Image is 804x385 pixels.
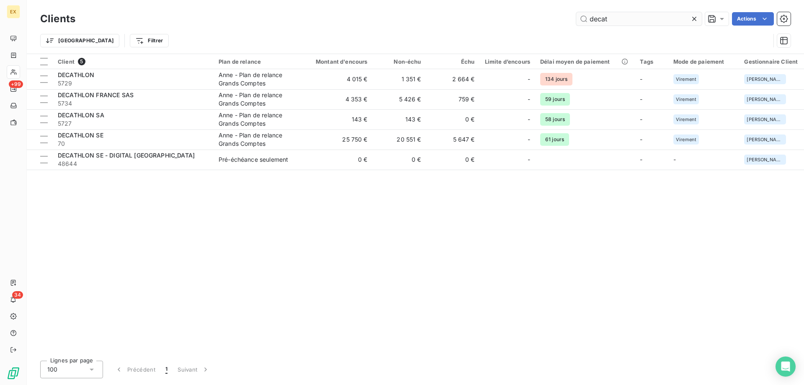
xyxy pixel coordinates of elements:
[528,135,530,144] span: -
[219,58,296,65] div: Plan de relance
[58,119,209,128] span: 5727
[673,58,734,65] div: Mode de paiement
[676,117,696,122] span: Virement
[373,129,426,150] td: 20 551 €
[58,152,195,159] span: DECATHLON SE - DIGITAL [GEOGRAPHIC_DATA]
[747,137,783,142] span: [PERSON_NAME][EMAIL_ADDRESS][PERSON_NAME][DOMAIN_NAME]
[426,89,480,109] td: 759 €
[640,96,642,103] span: -
[676,77,696,82] span: Virement
[640,75,642,83] span: -
[78,58,85,65] span: 5
[219,155,288,164] div: Pré-échéance seulement
[219,131,296,148] div: Anne - Plan de relance Grands Comptes
[110,361,160,378] button: Précédent
[58,111,104,119] span: DECATHLON SA
[301,150,373,170] td: 0 €
[640,156,642,163] span: -
[219,111,296,128] div: Anne - Plan de relance Grands Comptes
[640,116,642,123] span: -
[219,91,296,108] div: Anne - Plan de relance Grands Comptes
[58,132,103,139] span: DECATHLON SE
[173,361,215,378] button: Suivant
[373,109,426,129] td: 143 €
[732,12,774,26] button: Actions
[747,97,783,102] span: [PERSON_NAME][EMAIL_ADDRESS][PERSON_NAME][DOMAIN_NAME]
[160,361,173,378] button: 1
[12,291,23,299] span: 34
[7,5,20,18] div: EX
[776,357,796,377] div: Open Intercom Messenger
[301,129,373,150] td: 25 750 €
[373,69,426,89] td: 1 351 €
[426,109,480,129] td: 0 €
[301,89,373,109] td: 4 353 €
[9,80,23,88] span: +99
[58,79,209,88] span: 5729
[165,365,167,374] span: 1
[58,160,209,168] span: 48644
[528,115,530,124] span: -
[747,157,783,162] span: [PERSON_NAME][EMAIL_ADDRESS][PERSON_NAME][DOMAIN_NAME]
[485,58,530,65] div: Limite d’encours
[301,109,373,129] td: 143 €
[673,156,676,163] span: -
[58,99,209,108] span: 5734
[58,91,134,98] span: DECATHLON FRANCE SAS
[540,58,630,65] div: Délai moyen de paiement
[40,11,75,26] h3: Clients
[528,75,530,83] span: -
[747,77,783,82] span: [PERSON_NAME][EMAIL_ADDRESS][PERSON_NAME][DOMAIN_NAME]
[7,367,20,380] img: Logo LeanPay
[540,93,570,106] span: 59 jours
[47,365,57,374] span: 100
[426,69,480,89] td: 2 664 €
[373,150,426,170] td: 0 €
[426,129,480,150] td: 5 647 €
[130,34,168,47] button: Filtrer
[576,12,702,26] input: Rechercher
[373,89,426,109] td: 5 426 €
[640,136,642,143] span: -
[528,155,530,164] span: -
[219,71,296,88] div: Anne - Plan de relance Grands Comptes
[540,73,572,85] span: 134 jours
[378,58,421,65] div: Non-échu
[431,58,475,65] div: Échu
[747,117,783,122] span: [PERSON_NAME][EMAIL_ADDRESS][PERSON_NAME][DOMAIN_NAME]
[301,69,373,89] td: 4 015 €
[58,71,94,78] span: DECATHLON
[540,113,570,126] span: 58 jours
[40,34,119,47] button: [GEOGRAPHIC_DATA]
[676,137,696,142] span: Virement
[306,58,368,65] div: Montant d'encours
[540,133,569,146] span: 61 jours
[528,95,530,103] span: -
[676,97,696,102] span: Virement
[426,150,480,170] td: 0 €
[58,140,209,148] span: 70
[640,58,663,65] div: Tags
[58,58,75,65] span: Client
